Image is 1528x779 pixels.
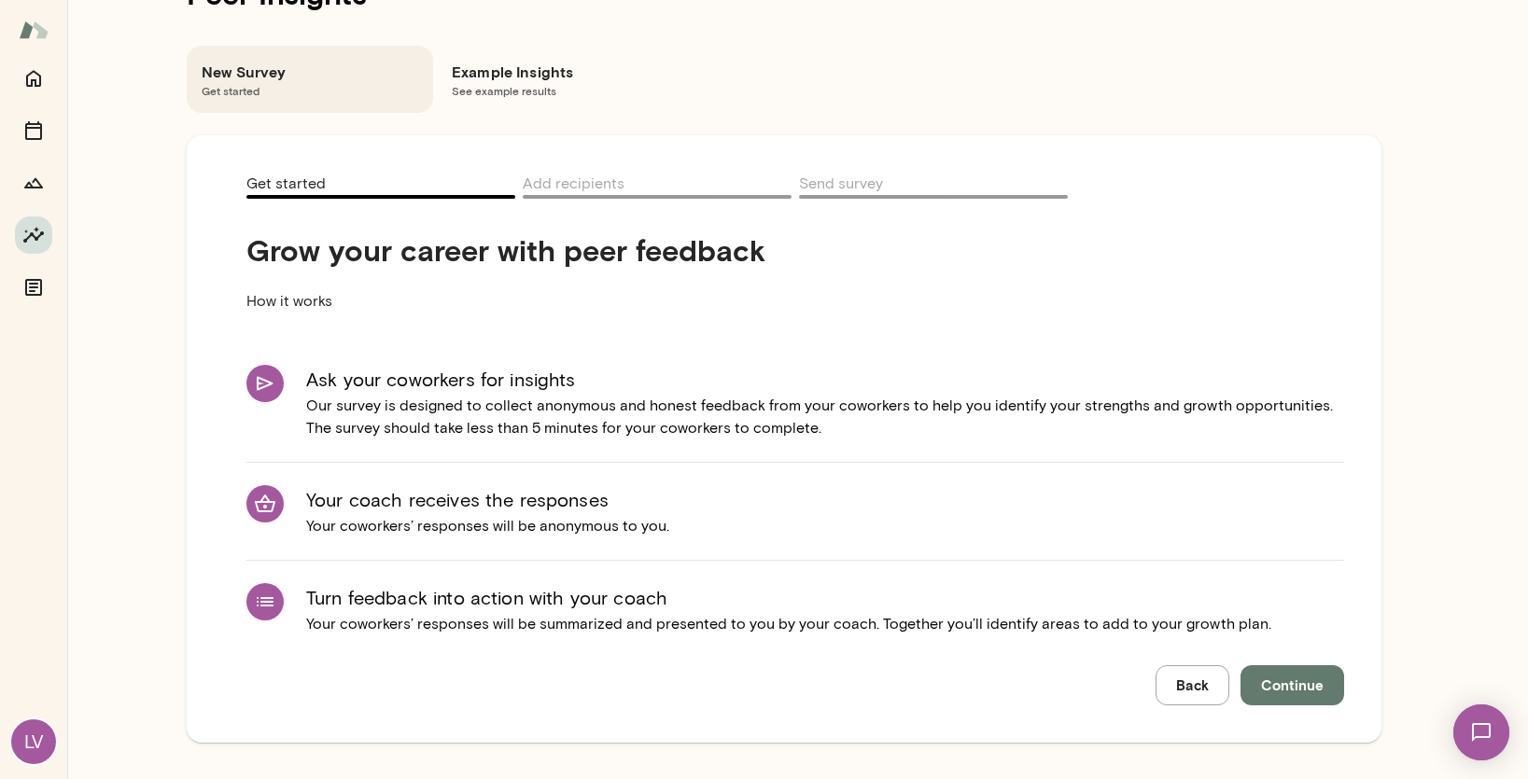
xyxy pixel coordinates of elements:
span: Continue [1261,673,1324,697]
h4: Grow your career with peer feedback [246,232,874,268]
span: Send survey [799,174,883,196]
span: Add recipients [523,174,624,196]
span: See example results [452,83,668,98]
span: Get started [202,83,418,98]
div: Example InsightsSee example results [437,46,683,113]
button: Growth Plan [15,164,52,202]
h6: Example Insights [452,61,668,83]
button: Sessions [15,112,52,149]
button: Insights [15,216,52,254]
button: Home [15,60,52,97]
p: Your coworkers’ responses will be summarized and presented to you by your coach. Together you’ll ... [306,613,1271,635]
span: Get started [246,174,326,196]
p: How it works [246,268,874,335]
h6: Turn feedback into action with your coach [306,583,1271,613]
h6: Ask your coworkers for insights [306,365,1344,395]
p: Your coworkers’ responses will be anonymous to you. [306,515,669,537]
button: Back [1156,665,1229,704]
div: New SurveyGet started [187,46,433,113]
h6: New Survey [202,61,418,83]
p: Our survey is designed to collect anonymous and honest feedback from your coworkers to help you i... [306,395,1344,439]
h6: Your coach receives the responses [306,485,669,515]
div: LV [11,719,56,764]
img: Mento [19,12,49,48]
button: Documents [15,269,52,306]
button: Continue [1241,665,1344,704]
